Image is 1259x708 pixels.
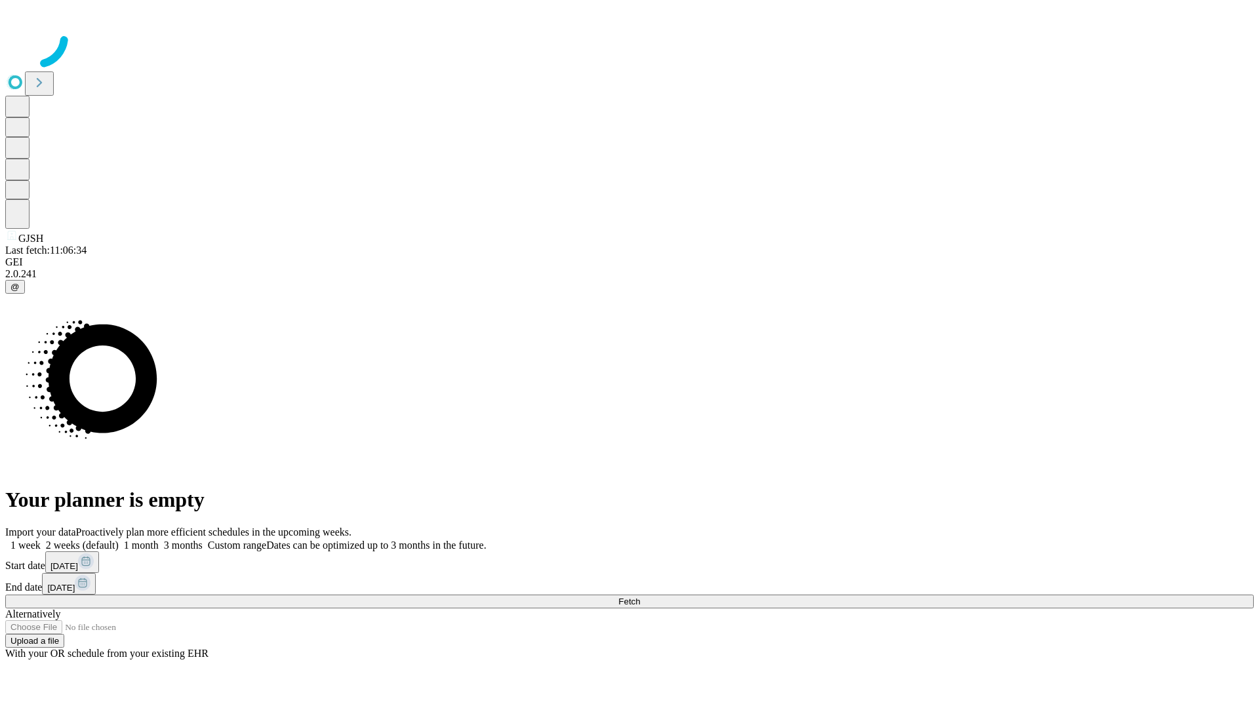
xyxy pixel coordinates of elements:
[5,595,1254,608] button: Fetch
[5,268,1254,280] div: 2.0.241
[5,488,1254,512] h1: Your planner is empty
[164,540,203,551] span: 3 months
[5,280,25,294] button: @
[5,608,60,619] span: Alternatively
[5,256,1254,268] div: GEI
[45,551,99,573] button: [DATE]
[76,526,351,538] span: Proactively plan more efficient schedules in the upcoming weeks.
[5,526,76,538] span: Import your data
[124,540,159,551] span: 1 month
[50,561,78,571] span: [DATE]
[618,597,640,606] span: Fetch
[5,551,1254,573] div: Start date
[5,648,209,659] span: With your OR schedule from your existing EHR
[5,634,64,648] button: Upload a file
[208,540,266,551] span: Custom range
[18,233,43,244] span: GJSH
[266,540,486,551] span: Dates can be optimized up to 3 months in the future.
[5,245,87,256] span: Last fetch: 11:06:34
[10,540,41,551] span: 1 week
[10,282,20,292] span: @
[5,573,1254,595] div: End date
[47,583,75,593] span: [DATE]
[42,573,96,595] button: [DATE]
[46,540,119,551] span: 2 weeks (default)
